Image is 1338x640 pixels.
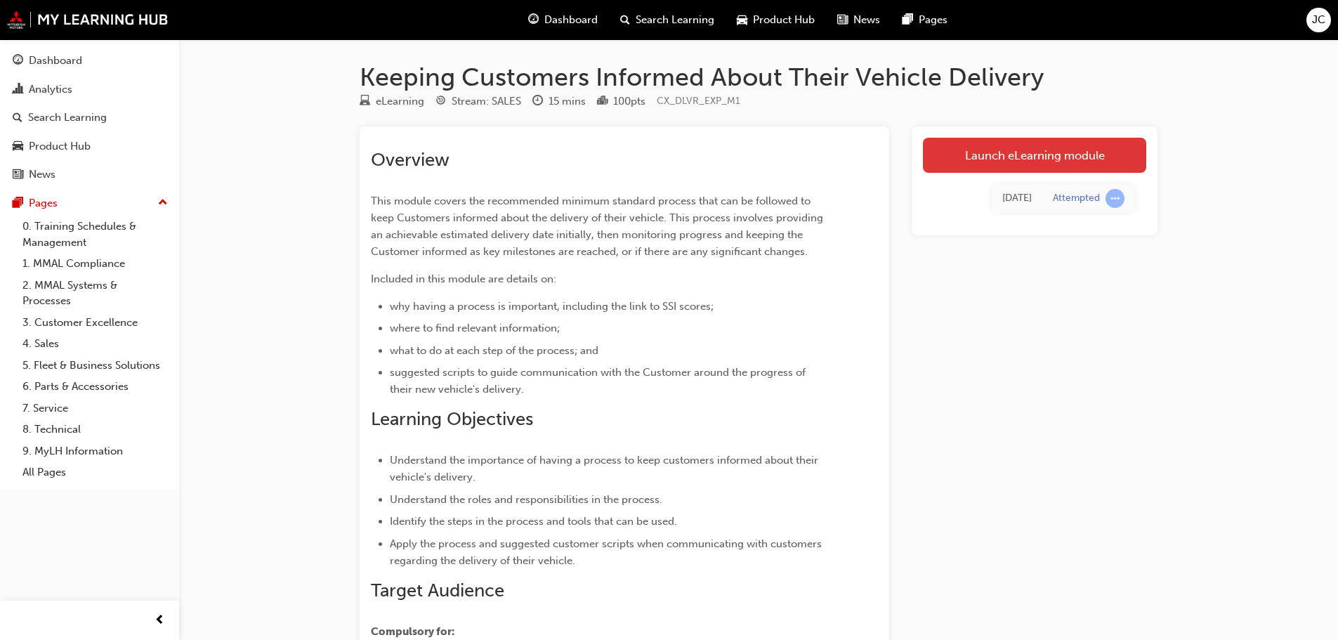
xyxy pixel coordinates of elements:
span: News [853,12,880,28]
span: up-icon [158,194,168,212]
span: JC [1312,12,1325,28]
div: Duration [532,93,586,110]
button: Pages [6,190,173,216]
button: DashboardAnalyticsSearch LearningProduct HubNews [6,45,173,190]
a: search-iconSearch Learning [609,6,726,34]
span: Identify the steps in the process and tools that can be used. [390,515,677,528]
a: 7. Service [17,398,173,419]
div: Type [360,93,424,110]
span: search-icon [620,11,630,29]
h1: Keeping Customers Informed About Their Vehicle Delivery [360,62,1157,93]
div: Attempted [1053,192,1100,205]
a: car-iconProduct Hub [726,6,826,34]
div: Product Hub [29,138,91,155]
div: 100 pts [613,93,645,110]
div: eLearning [376,93,424,110]
span: clock-icon [532,96,543,108]
span: This module covers the recommended minimum standard process that can be followed to keep Customer... [371,195,826,258]
span: Target Audience [371,580,504,601]
span: Understand the importance of having a process to keep customers informed about their vehicle's de... [390,454,821,483]
a: Search Learning [6,105,173,131]
a: 4. Sales [17,333,173,355]
span: target-icon [435,96,446,108]
div: Pages [29,195,58,211]
span: car-icon [13,141,23,153]
span: Learning Objectives [371,408,533,430]
div: Analytics [29,81,72,98]
span: Search Learning [636,12,714,28]
a: Product Hub [6,133,173,159]
span: chart-icon [13,84,23,96]
span: guage-icon [13,55,23,67]
span: Included in this module are details on: [371,273,556,285]
span: podium-icon [597,96,608,108]
span: Understand the roles and responsibilities in the process. [390,493,662,506]
span: news-icon [13,169,23,181]
span: news-icon [837,11,848,29]
span: where to find relevant information; [390,322,560,334]
div: News [29,166,55,183]
div: Dashboard [29,53,82,69]
a: 3. Customer Excellence [17,312,173,334]
a: news-iconNews [826,6,891,34]
span: Product Hub [753,12,815,28]
a: 9. MyLH Information [17,440,173,462]
span: Pages [919,12,947,28]
a: 5. Fleet & Business Solutions [17,355,173,377]
div: Tue Sep 09 2025 16:09:57 GMT+1000 (Australian Eastern Standard Time) [1002,190,1032,207]
img: mmal [7,11,169,29]
span: Compulsory for: [371,625,455,638]
div: Stream [435,93,521,110]
button: JC [1306,8,1331,32]
div: 15 mins [549,93,586,110]
a: pages-iconPages [891,6,959,34]
span: learningResourceType_ELEARNING-icon [360,96,370,108]
span: guage-icon [528,11,539,29]
span: Apply the process and suggested customer scripts when communicating with customers regarding the ... [390,537,825,567]
a: 8. Technical [17,419,173,440]
a: Analytics [6,77,173,103]
span: learningRecordVerb_ATTEMPT-icon [1106,189,1124,208]
a: 1. MMAL Compliance [17,253,173,275]
a: All Pages [17,462,173,483]
span: search-icon [13,112,22,124]
div: Search Learning [28,110,107,126]
span: Overview [371,149,450,171]
div: Points [597,93,645,110]
span: car-icon [737,11,747,29]
span: why having a process is important, including the link to SSI scores; [390,300,714,313]
span: Learning resource code [657,95,740,107]
span: what to do at each step of the process; and [390,344,598,357]
a: 6. Parts & Accessories [17,376,173,398]
a: 0. Training Schedules & Management [17,216,173,253]
span: prev-icon [155,612,165,629]
span: pages-icon [903,11,913,29]
a: 2. MMAL Systems & Processes [17,275,173,312]
a: Dashboard [6,48,173,74]
div: Stream: SALES [452,93,521,110]
span: suggested scripts to guide communication with the Customer around the progress of their new vehic... [390,366,808,396]
a: guage-iconDashboard [517,6,609,34]
a: Launch eLearning module [923,138,1146,173]
span: Dashboard [544,12,598,28]
a: News [6,162,173,188]
span: pages-icon [13,197,23,210]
